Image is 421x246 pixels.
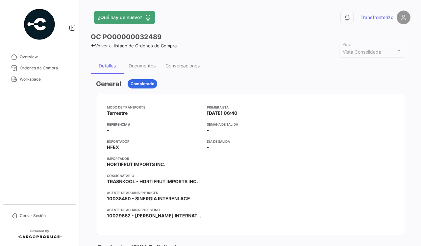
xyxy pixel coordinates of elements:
app-card-info-title: Consignatario [107,173,202,178]
mat-select-trigger: Vista Consolidada [343,49,381,55]
app-card-info-title: Importador [107,156,202,161]
div: Detalles [99,63,116,68]
app-card-info-title: Exportador [107,139,202,144]
span: Cerrar Sesión [20,213,71,219]
span: 10038450 - SINERGIA INTERENLACE [107,195,190,202]
a: Órdenes de Compra [5,62,74,74]
a: Volver al listado de Órdenes de Compra [91,43,177,48]
span: 10029662 - [PERSON_NAME] INTERNATIONAL [107,212,202,219]
span: HORTIFRUT IMPORTS INC. [107,161,165,168]
app-card-info-title: Semana de Salida [207,122,298,127]
app-card-info-title: Modo de Transporte [107,105,202,110]
span: Workspace [20,76,71,82]
span: [DATE] 06:40 [207,110,237,116]
span: Overview [20,54,71,60]
app-card-info-title: Agente de Aduana en Destino [107,207,202,212]
span: Transfronterizo [360,14,393,21]
app-card-info-title: Día de Salida [207,139,298,144]
a: Workspace [5,74,74,85]
div: Conversaciones [165,63,200,68]
span: - [207,144,209,151]
a: Overview [5,51,74,62]
span: - [107,127,109,134]
span: HFEX [107,144,119,151]
span: ¿Qué hay de nuevo? [98,14,142,21]
button: ¿Qué hay de nuevo? [94,11,155,24]
h3: OC PO00000032489 [91,32,161,41]
div: Documentos [129,63,156,68]
h3: General [96,79,121,88]
app-card-info-title: Agente de Aduana en Origen [107,190,202,195]
span: Completado [131,81,154,87]
span: - [207,127,209,134]
app-card-info-title: Primera ETA [207,105,298,110]
app-card-info-title: Referencia # [107,122,202,127]
span: Terrestre [107,110,128,116]
img: placeholder-user.png [397,11,410,24]
span: TRASNKOOL - HORTIFRUT IMPORTS INC. [107,178,198,185]
span: Órdenes de Compra [20,65,71,71]
img: powered-by.png [23,8,56,41]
